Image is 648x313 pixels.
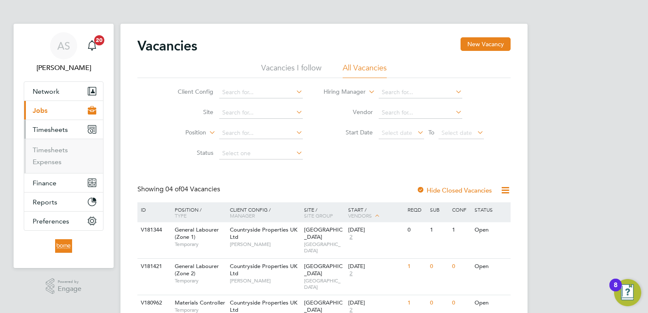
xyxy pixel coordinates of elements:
[219,127,303,139] input: Search for...
[33,158,61,166] a: Expenses
[33,146,68,154] a: Timesheets
[228,202,302,223] div: Client Config /
[416,186,492,194] label: Hide Closed Vacancies
[33,179,56,187] span: Finance
[382,129,412,137] span: Select date
[94,35,104,45] span: 20
[304,241,344,254] span: [GEOGRAPHIC_DATA]
[175,277,226,284] span: Temporary
[450,222,472,238] div: 1
[304,277,344,291] span: [GEOGRAPHIC_DATA]
[230,212,255,219] span: Manager
[139,295,168,311] div: V180962
[165,185,220,193] span: 04 Vacancies
[139,259,168,274] div: V181421
[379,87,462,98] input: Search for...
[261,63,321,78] li: Vacancies I follow
[157,129,206,137] label: Position
[230,241,300,248] span: [PERSON_NAME]
[175,263,219,277] span: General Labourer (Zone 2)
[230,226,297,240] span: Countryside Properties UK Ltd
[175,241,226,248] span: Temporary
[324,129,373,136] label: Start Date
[379,107,462,119] input: Search for...
[348,299,403,307] div: [DATE]
[137,185,222,194] div: Showing
[84,32,101,59] a: 20
[450,259,472,274] div: 0
[33,126,68,134] span: Timesheets
[348,212,372,219] span: Vendors
[55,239,72,253] img: borneltd-logo-retina.png
[24,139,103,173] div: Timesheets
[24,63,103,73] span: Andrew Stevensen
[24,32,103,73] a: AS[PERSON_NAME]
[405,259,427,274] div: 1
[472,259,509,274] div: Open
[428,295,450,311] div: 0
[450,295,472,311] div: 0
[304,212,333,219] span: Site Group
[137,37,197,54] h2: Vacancies
[24,239,103,253] a: Go to home page
[304,226,343,240] span: [GEOGRAPHIC_DATA]
[219,107,303,119] input: Search for...
[219,87,303,98] input: Search for...
[343,63,387,78] li: All Vacancies
[165,185,181,193] span: 04 of
[348,263,403,270] div: [DATE]
[428,202,450,217] div: Sub
[441,129,472,137] span: Select date
[14,24,114,268] nav: Main navigation
[139,202,168,217] div: ID
[230,277,300,284] span: [PERSON_NAME]
[428,259,450,274] div: 0
[348,270,354,277] span: 2
[614,285,617,296] div: 8
[461,37,511,51] button: New Vacancy
[472,295,509,311] div: Open
[175,226,219,240] span: General Labourer (Zone 1)
[219,148,303,159] input: Select one
[405,222,427,238] div: 0
[614,279,641,306] button: Open Resource Center, 8 new notifications
[24,82,103,101] button: Network
[175,299,225,306] span: Materials Controller
[426,127,437,138] span: To
[302,202,346,223] div: Site /
[58,285,81,293] span: Engage
[317,88,366,96] label: Hiring Manager
[33,217,69,225] span: Preferences
[24,120,103,139] button: Timesheets
[324,108,373,116] label: Vendor
[304,263,343,277] span: [GEOGRAPHIC_DATA]
[472,202,509,217] div: Status
[33,106,47,115] span: Jobs
[58,278,81,285] span: Powered by
[472,222,509,238] div: Open
[405,295,427,311] div: 1
[405,202,427,217] div: Reqd
[139,222,168,238] div: V181344
[57,40,70,51] span: AS
[168,202,228,223] div: Position /
[230,263,297,277] span: Countryside Properties UK Ltd
[348,234,354,241] span: 2
[346,202,405,224] div: Start /
[165,149,213,156] label: Status
[24,193,103,211] button: Reports
[450,202,472,217] div: Conf
[33,198,57,206] span: Reports
[46,278,82,294] a: Powered byEngage
[165,88,213,95] label: Client Config
[165,108,213,116] label: Site
[24,212,103,230] button: Preferences
[33,87,59,95] span: Network
[348,226,403,234] div: [DATE]
[24,173,103,192] button: Finance
[428,222,450,238] div: 1
[175,212,187,219] span: Type
[24,101,103,120] button: Jobs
